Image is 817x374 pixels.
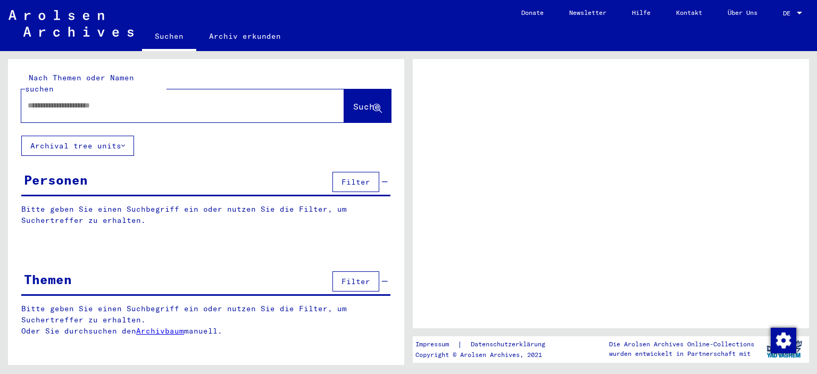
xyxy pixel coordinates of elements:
p: Bitte geben Sie einen Suchbegriff ein oder nutzen Sie die Filter, um Suchertreffer zu erhalten. O... [21,303,391,337]
button: Filter [332,172,379,192]
div: Themen [24,270,72,289]
span: Filter [341,177,370,187]
div: Personen [24,170,88,189]
p: wurden entwickelt in Partnerschaft mit [609,349,754,359]
p: Copyright © Arolsen Archives, 2021 [415,350,558,360]
button: Suche [344,89,391,122]
p: Bitte geben Sie einen Suchbegriff ein oder nutzen Sie die Filter, um Suchertreffer zu erhalten. [21,204,390,226]
span: Filter [341,277,370,286]
img: Zustimmung ändern [771,328,796,353]
button: Filter [332,271,379,292]
img: yv_logo.png [764,336,804,362]
p: Die Arolsen Archives Online-Collections [609,339,754,349]
div: Zustimmung ändern [770,327,796,353]
mat-label: Nach Themen oder Namen suchen [25,73,134,94]
a: Archiv erkunden [196,23,294,49]
a: Datenschutzerklärung [462,339,558,350]
a: Archivbaum [136,326,184,336]
a: Impressum [415,339,457,350]
div: | [415,339,558,350]
span: Suche [353,101,380,112]
button: Archival tree units [21,136,134,156]
a: Suchen [142,23,196,51]
img: Arolsen_neg.svg [9,10,134,37]
span: DE [783,10,795,17]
